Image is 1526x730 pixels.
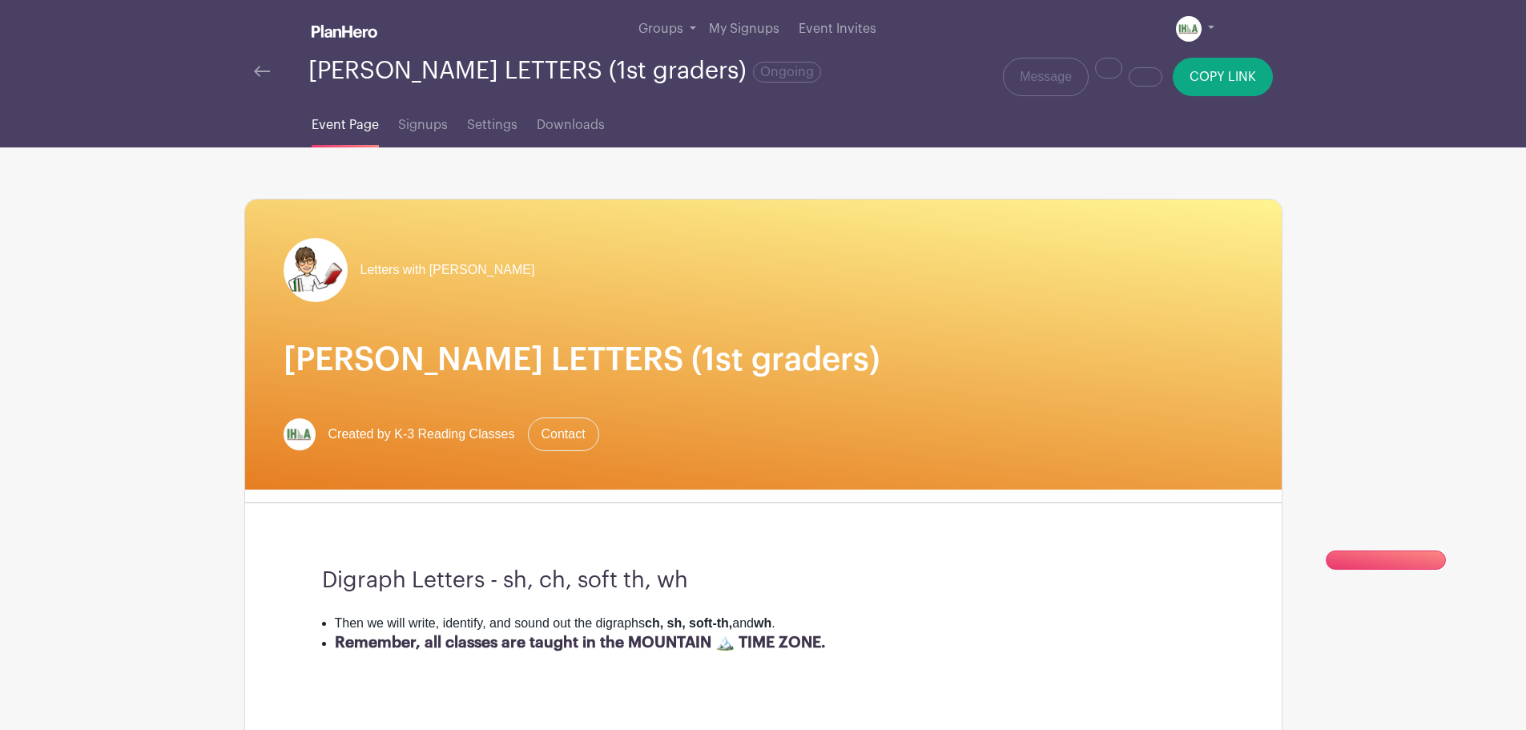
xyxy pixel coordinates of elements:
strong: wh [754,616,771,630]
button: COPY LINK [1173,58,1273,96]
img: IHLA%20white%20logo_NEW.png [284,418,316,450]
span: Groups [638,22,683,35]
span: Message [1020,67,1072,87]
a: Settings [467,96,517,147]
li: Then we will write, identify, and sound out the digraphs and . [335,614,1205,633]
img: logo_white-6c42ec7e38ccf1d336a20a19083b03d10ae64f83f12c07503d8b9e83406b4c7d.svg [312,25,377,38]
strong: ch, sh, soft-th, [645,616,732,630]
span: Event Page [312,115,379,135]
span: My Signups [709,22,779,35]
h3: Digraph Letters - sh, ch, soft th, wh [322,567,1205,595]
span: Settings [467,115,517,135]
span: COPY LINK [1190,71,1256,83]
img: IHLA%20white%20logo_NEW.png [1176,16,1202,42]
a: Event Page [312,96,379,147]
span: Letters with [PERSON_NAME] [360,260,535,280]
a: Message [1003,58,1089,96]
span: Event Invites [799,22,876,35]
span: Signups [398,115,448,135]
img: Screenshot%202025-08-14%20104942.png [284,238,348,302]
img: back-arrow-29a5d9b10d5bd6ae65dc969a981735edf675c4d7a1fe02e03b50dbd4ba3cdb55.svg [254,66,270,77]
a: Downloads [537,96,605,147]
div: [PERSON_NAME] LETTERS (1st graders) [308,58,821,84]
h1: [PERSON_NAME] LETTERS (1st graders) [284,341,1243,379]
span: Created by K-3 Reading Classes [328,425,515,444]
strong: Remember, all classes are taught in the MOUNTAIN 🏔️ TIME ZONE. [335,635,826,650]
span: Downloads [537,115,605,135]
a: Signups [398,96,448,147]
span: Ongoing [753,62,821,83]
a: Contact [528,417,599,451]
